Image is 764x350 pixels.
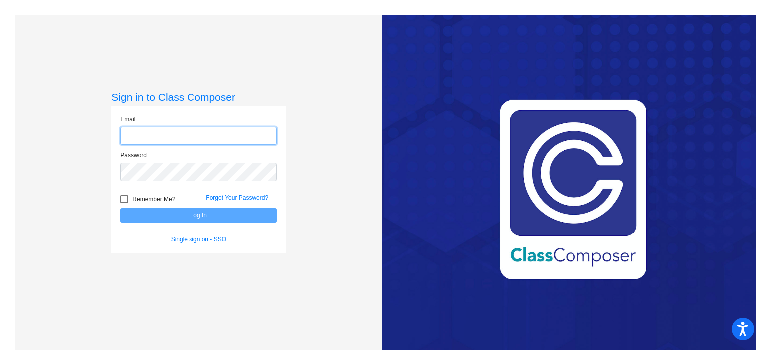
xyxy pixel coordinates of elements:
[120,115,135,124] label: Email
[171,236,226,243] a: Single sign on - SSO
[120,151,147,160] label: Password
[111,91,286,103] h3: Sign in to Class Composer
[132,193,175,205] span: Remember Me?
[206,194,268,201] a: Forgot Your Password?
[120,208,277,223] button: Log In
